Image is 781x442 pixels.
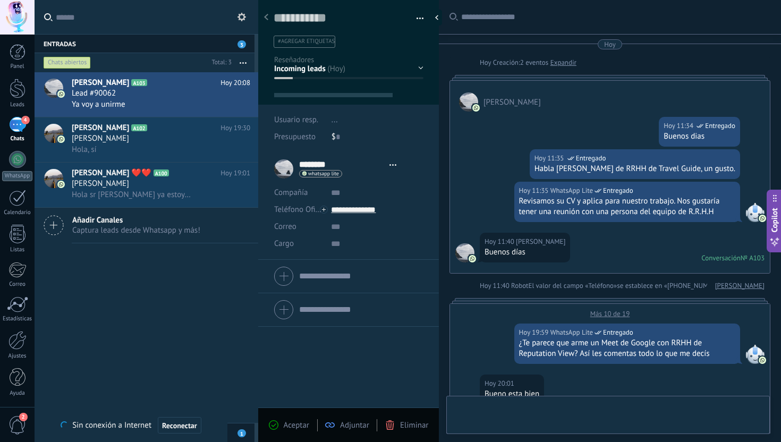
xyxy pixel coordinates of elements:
[485,389,539,399] div: Bueno esta bien
[550,185,593,196] span: WhatsApp Lite
[19,413,28,421] span: 2
[519,327,550,338] div: Hoy 19:59
[519,185,550,196] div: Hoy 11:35
[715,280,765,291] a: [PERSON_NAME]
[274,218,296,235] button: Correo
[759,215,766,222] img: com.amocrm.amocrmwa.svg
[274,222,296,232] span: Correo
[220,123,250,133] span: Hoy 19:30
[604,39,616,49] div: Hoy
[741,253,765,262] div: № A103
[21,116,30,124] span: 4
[274,201,323,218] button: Teléfono Oficina
[485,247,565,258] div: Buenos días
[220,78,250,88] span: Hoy 20:08
[603,327,633,338] span: Entregado
[72,225,200,235] span: Captura leads desde Whatsapp y más!
[550,327,593,338] span: WhatsApp Lite
[72,99,125,109] span: Ya voy a unirme
[516,236,565,247] span: Marie D✨
[35,163,258,207] a: avataricon[PERSON_NAME] ❤️❤️A100Hoy 19:01[PERSON_NAME]Hola sr [PERSON_NAME] ya estoy en la reunión
[519,338,735,359] div: ¿Te parece que arme un Meet de Google con RRHH de Reputation View? Así les comentas todo lo que m...
[759,356,766,364] img: com.amocrm.amocrmwa.svg
[400,420,428,430] span: Eliminar
[2,101,33,108] div: Leads
[2,281,33,288] div: Correo
[72,78,129,88] span: [PERSON_NAME]
[72,168,151,178] span: [PERSON_NAME] ❤️❤️
[2,135,33,142] div: Chats
[278,38,335,45] span: #agregar etiquetas
[550,57,576,68] a: Expandir
[576,153,606,164] span: Entregado
[158,417,201,434] button: Reconectar
[274,129,324,146] div: Presupuesto
[162,422,197,429] span: Reconectar
[35,117,258,162] a: avataricon[PERSON_NAME]A102Hoy 19:30[PERSON_NAME]Hola, sí
[472,104,480,112] img: com.amocrm.amocrmwa.svg
[131,124,147,131] span: A102
[2,353,33,360] div: Ajustes
[459,92,478,112] span: Marie D✨
[274,115,318,125] span: Usuario resp.
[72,215,200,225] span: Añadir Canales
[208,57,232,68] div: Total: 3
[603,185,633,196] span: Entregado
[450,304,770,318] div: Más 10 de 19
[44,56,91,69] div: Chats abiertos
[274,235,323,252] div: Cargo
[332,129,423,146] div: $
[485,378,516,389] div: Hoy 20:01
[72,123,129,133] span: [PERSON_NAME]
[520,57,548,68] span: 2 eventos
[2,171,32,181] div: WhatsApp
[705,121,735,131] span: Entregado
[431,10,442,25] div: Ocultar
[284,420,309,430] span: Aceptar
[745,345,765,364] span: WhatsApp Lite
[519,196,735,217] div: Revisamos su CV y aplica para nuestro trabajo. Nos gustaría tener una reunión con una persona del...
[57,90,65,98] img: icon
[483,97,541,107] span: Marie D✨
[232,53,254,72] button: Más
[72,88,116,99] span: Lead #90062
[308,171,339,176] span: whatsapp lite
[769,208,780,233] span: Copilot
[274,132,316,142] span: Presupuesto
[511,281,528,290] span: Robot
[2,63,33,70] div: Panel
[72,190,192,200] span: Hola sr [PERSON_NAME] ya estoy en la reunión
[455,243,474,262] span: Marie D✨
[131,79,147,86] span: A103
[61,416,201,434] div: Sin conexión a Internet
[274,240,294,248] span: Cargo
[237,40,246,48] span: 3
[274,205,329,215] span: Teléfono Oficina
[332,115,338,125] span: ...
[274,112,324,129] div: Usuario resp.
[2,316,33,322] div: Estadísticas
[154,169,169,176] span: A100
[480,57,493,68] div: Hoy
[480,280,511,291] div: Hoy 11:40
[664,121,695,131] div: Hoy 11:34
[35,34,254,53] div: Entradas
[72,178,129,189] span: [PERSON_NAME]
[2,209,33,216] div: Calendario
[220,168,250,178] span: Hoy 19:01
[534,164,735,174] div: Habla [PERSON_NAME] de RRHH de Travel Guide, un gusto.
[57,135,65,143] img: icon
[237,429,246,437] span: 1
[72,144,97,155] span: Hola, sí
[2,246,33,253] div: Listas
[35,72,258,117] a: avataricon[PERSON_NAME]A103Hoy 20:08Lead #90062Ya voy a unirme
[701,253,741,262] div: Conversación
[340,420,369,430] span: Adjuntar
[480,57,576,68] div: Creación:
[534,153,566,164] div: Hoy 11:35
[664,131,735,142] div: Buenos dias
[274,184,323,201] div: Compañía
[529,280,617,291] span: El valor del campo «Teléfono»
[745,203,765,222] span: WhatsApp Lite
[2,390,33,397] div: Ayuda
